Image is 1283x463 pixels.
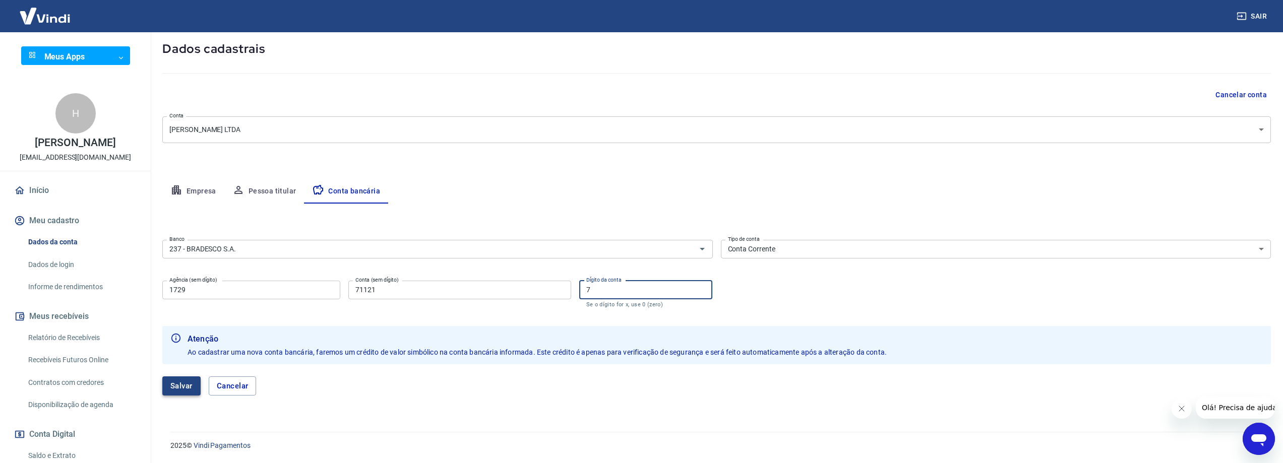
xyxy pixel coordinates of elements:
[162,376,201,395] button: Salvar
[12,423,139,445] button: Conta Digital
[12,179,139,202] a: Início
[586,301,706,308] p: Se o dígito for x, use 0 (zero)
[586,276,622,284] label: Dígito da conta
[194,441,251,449] a: Vindi Pagamentos
[188,333,887,345] b: Atenção
[170,440,1259,451] p: 2025 ©
[169,235,185,243] label: Banco
[162,116,1271,143] div: [PERSON_NAME] LTDA
[695,242,709,256] button: Abrir
[304,179,388,204] button: Conta bancária
[24,327,139,348] a: Relatório de Recebíveis
[224,179,304,204] button: Pessoa titular
[209,376,257,395] button: Cancelar
[24,350,139,370] a: Recebíveis Futuros Online
[24,277,139,297] a: Informe de rendimentos
[162,41,1271,57] h5: Dados cadastrais
[1196,396,1275,419] iframe: Mensagem da empresa
[1172,399,1192,419] iframe: Fechar mensagem
[55,93,96,134] div: H
[24,372,139,393] a: Contratos com credores
[6,7,85,15] span: Olá! Precisa de ajuda?
[20,152,131,163] p: [EMAIL_ADDRESS][DOMAIN_NAME]
[12,210,139,232] button: Meu cadastro
[169,276,217,284] label: Agência (sem dígito)
[728,235,760,243] label: Tipo de conta
[24,232,139,252] a: Dados da conta
[162,179,224,204] button: Empresa
[1243,423,1275,455] iframe: Botão para abrir a janela de mensagens
[1235,7,1271,26] button: Sair
[35,138,115,148] p: [PERSON_NAME]
[1211,86,1271,104] button: Cancelar conta
[188,348,887,356] span: Ao cadastrar uma nova conta bancária, faremos um crédito de valor simbólico na conta bancária inf...
[24,394,139,415] a: Disponibilização de agenda
[355,276,399,284] label: Conta (sem dígito)
[12,305,139,327] button: Meus recebíveis
[169,112,184,119] label: Conta
[24,254,139,275] a: Dados de login
[12,1,78,31] img: Vindi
